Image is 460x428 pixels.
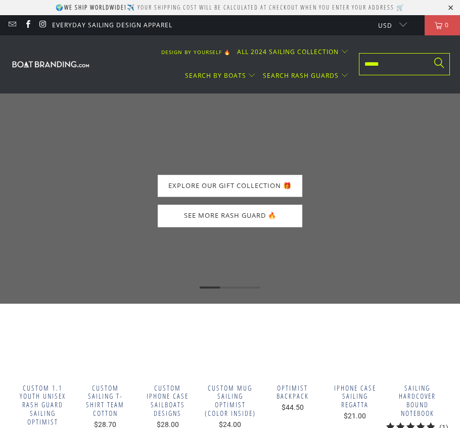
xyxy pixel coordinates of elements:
[23,21,31,29] a: Boatbranding on Facebook
[10,59,91,69] img: Boatbranding
[52,20,172,31] a: Everyday Sailing Design Apparel
[425,15,460,35] a: 0
[237,40,349,64] summary: ALL 2024 SAILING COLLECTION
[142,384,194,418] span: Custom Iphone Case Sailboats Designs
[329,384,381,409] span: iPhone Case Sailing Regatta
[329,384,381,420] a: iPhone Case Sailing Regatta $21.00
[158,175,302,197] a: EXPLORE OUR GIFT COLLECTION 🎁
[56,3,405,12] p: 🌍 ✈️ Your shipping cost will be calculated at checkout when you enter your address 🛒
[17,321,69,374] a: Custom 1.1 Youth Unisex Rash Guard Sailing Optimist Custom 1.1 Youth Unisex Rash Guard Sailing Op...
[344,412,366,420] span: $21.00
[442,15,451,35] span: 0
[38,21,47,29] a: Boatbranding on Instagram
[185,64,256,88] summary: SEARCH BY BOATS
[185,71,246,80] span: SEARCH BY BOATS
[266,321,319,374] a: Boatbranding Optimist Backpack Sailing-Gift Regatta Yacht Sailing-Lifestyle Sailing-Apparel Nauti...
[391,384,444,418] span: Sailing Hardcover bound notebook
[161,49,231,56] span: DESIGN BY YOURSELF 🔥
[329,321,381,374] a: iPhone Case Sailing Regatta iPhone Case Sailing Regatta
[370,15,407,35] button: USD
[142,321,194,374] a: Custom Iphone Case Sailboats Designs Custom Iphone Case Sailboats Designs
[79,384,131,418] span: Custom Sailing T-Shirt Team Cotton
[266,384,319,401] span: Optimist Backpack
[200,287,220,289] li: Page dot 1
[8,21,16,29] a: Email Boatbranding
[79,321,131,374] a: Custom Sailing T-Shirt Team Cotton Custom Sailing T-Shirt Team Cotton
[101,40,349,88] nav: Translation missing: en.navigation.header.main_nav
[263,64,349,88] summary: SEARCH RASH GUARDS
[378,21,392,30] span: USD
[204,384,256,418] span: Custom Mug Sailing Optimist (Color Inside)
[237,47,339,56] span: ALL 2024 SAILING COLLECTION
[64,3,127,12] strong: We ship worldwide!
[391,321,444,374] a: Boatbranding Lime Sailing Hardcover bound notebook Sailing-Gift Regatta Yacht Sailing-Lifestyle S...
[240,287,260,289] li: Page dot 3
[263,71,339,80] span: SEARCH RASH GUARDS
[17,384,69,426] span: Custom 1.1 Youth Unisex Rash Guard Sailing Optimist
[282,403,304,411] span: $44.50
[158,205,302,227] a: SEE MORE RASH GUARD 🔥
[161,40,231,64] a: DESIGN BY YOURSELF 🔥
[220,287,240,289] li: Page dot 2
[266,384,319,412] a: Optimist Backpack $44.50
[204,321,256,374] a: Custom Mug Sailing Optimist (Color Inside) Custom Mug Sailing Optimist (Color Inside)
